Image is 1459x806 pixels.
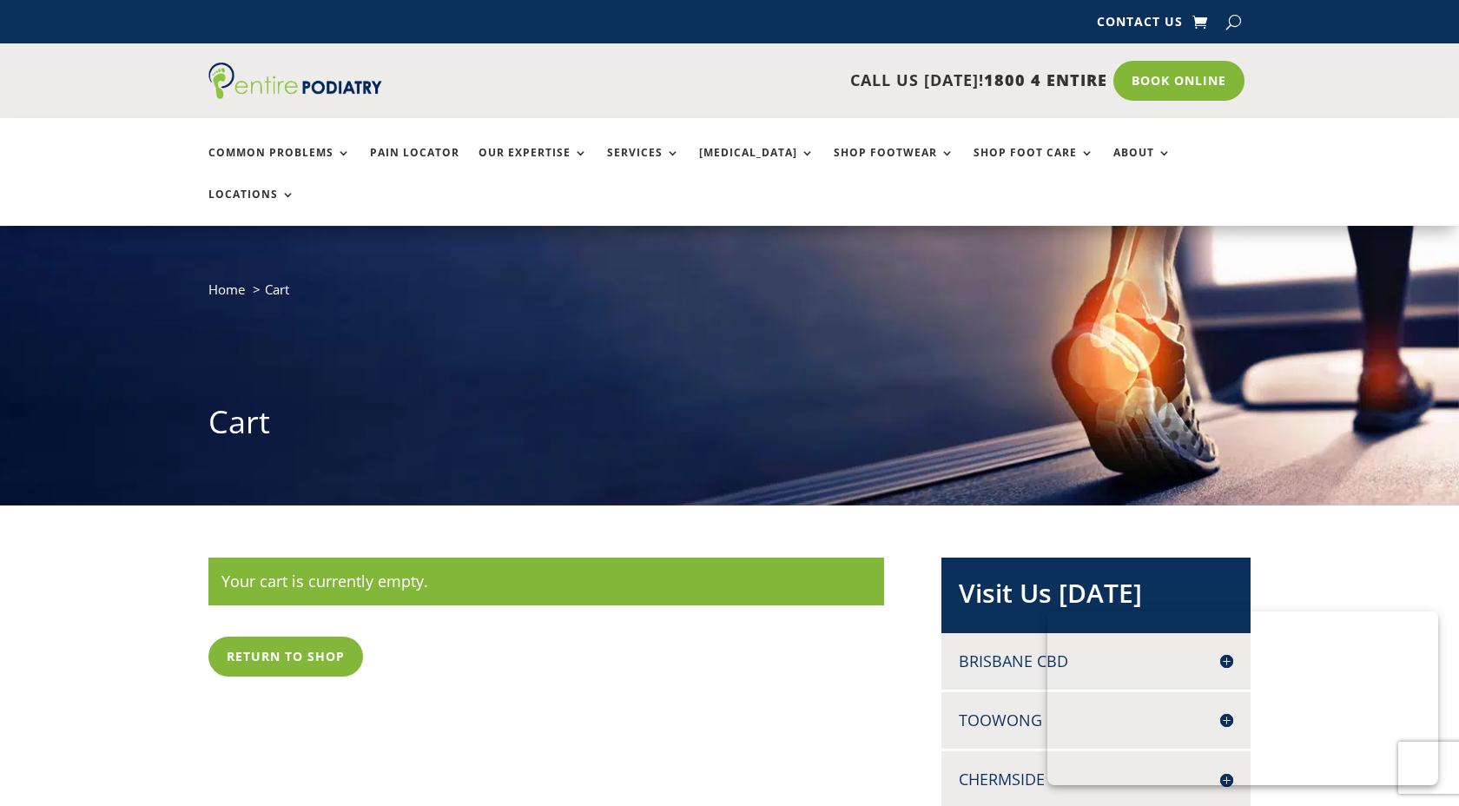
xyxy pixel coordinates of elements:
a: Book Online [1113,61,1244,101]
a: Contact Us [1097,16,1183,35]
a: Our Expertise [479,147,588,184]
h4: Toowong [959,710,1233,731]
a: Locations [208,188,295,226]
a: Services [607,147,680,184]
span: Cart [265,281,289,298]
div: Your cart is currently empty. [208,558,884,606]
p: CALL US [DATE]! [449,69,1107,92]
a: Return to shop [208,637,363,677]
h1: Cart [208,400,1251,453]
a: Shop Foot Care [974,147,1094,184]
h4: Brisbane CBD [959,651,1233,672]
a: Common Problems [208,147,351,184]
h2: Visit Us [DATE] [959,575,1233,620]
a: Pain Locator [370,147,459,184]
a: [MEDICAL_DATA] [699,147,815,184]
a: About [1113,147,1172,184]
h4: Chermside [959,769,1233,790]
img: logo (1) [208,63,382,99]
nav: breadcrumb [208,278,1251,314]
a: Entire Podiatry [208,85,382,102]
span: 1800 4 ENTIRE [984,69,1107,90]
a: Shop Footwear [834,147,954,184]
a: Home [208,281,245,298]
